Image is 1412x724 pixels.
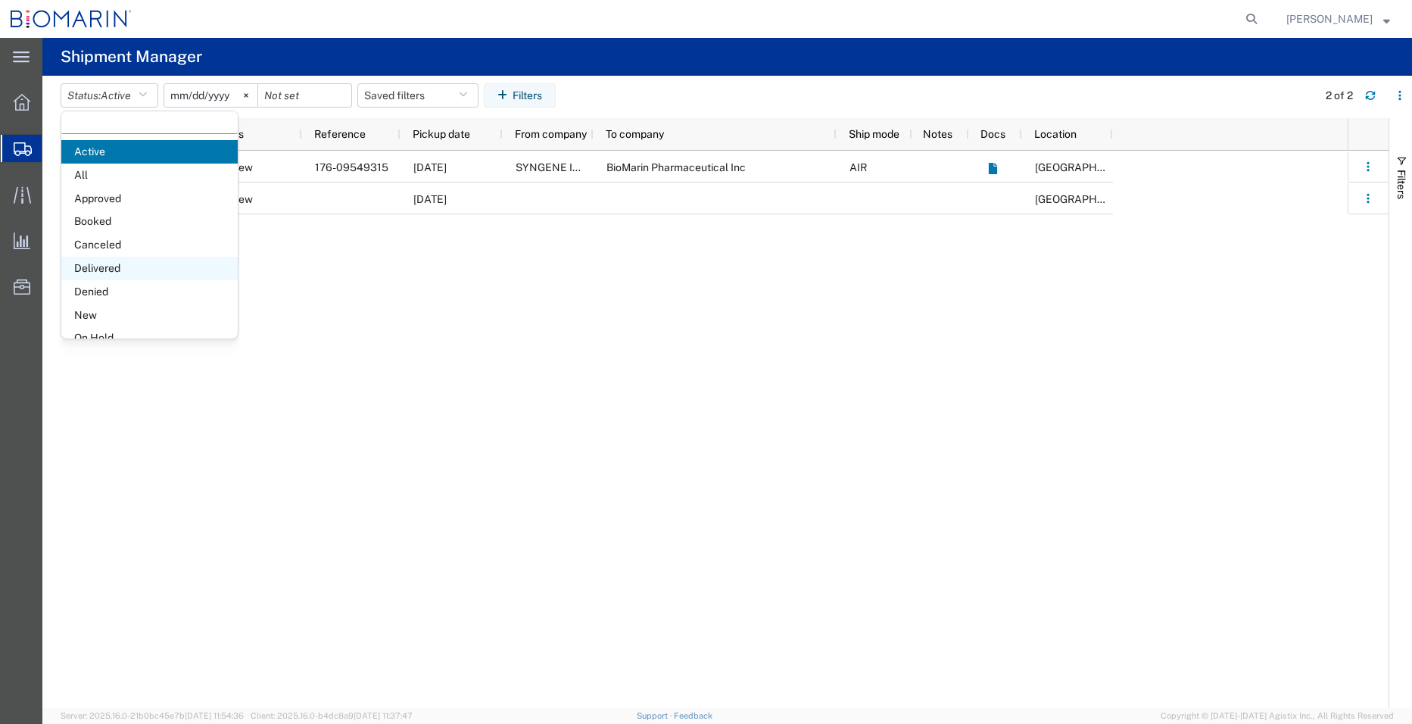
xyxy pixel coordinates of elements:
span: To company [606,128,664,140]
span: Notes [923,128,952,140]
span: Filters [1395,170,1407,199]
a: Feedback [674,711,712,720]
button: Filters [484,83,556,108]
span: Active [61,140,238,164]
span: Delivered [61,257,238,280]
span: 176-09549315 [315,161,388,173]
button: Status:Active [61,83,158,108]
span: From company [515,128,587,140]
span: Booked [61,210,238,233]
div: 2 of 2 [1326,88,1353,104]
button: Saved filters [357,83,478,108]
span: Location [1034,128,1077,140]
h4: Shipment Manager [61,38,202,76]
button: [PERSON_NAME] [1286,10,1391,28]
span: On Hold [61,326,238,350]
span: Pickup date [413,128,470,140]
input: Not set [164,84,257,107]
span: Reference [314,128,366,140]
span: Denied [61,280,238,304]
span: New [230,151,253,183]
span: [DATE] 11:54:36 [185,711,244,720]
span: SYNGENE INTL LTD [516,161,614,173]
span: Vimalier Reyes-Ortiz [1286,11,1373,27]
span: Server: 2025.16.0-21b0bc45e7b [61,711,244,720]
span: New [230,183,253,215]
span: Docs [980,128,1005,140]
span: Ship mode [849,128,899,140]
span: Approved [61,187,238,211]
span: BioMarin Pharmaceutical Inc [606,161,746,173]
span: Wood Hollow [1035,193,1143,205]
input: Not set [258,84,351,107]
span: AIR [849,161,867,173]
span: Canceled [61,233,238,257]
span: [DATE] 11:37:47 [354,711,413,720]
span: 08/06/2025 [413,161,447,173]
span: Wood Hollow [1035,161,1143,173]
span: Active [101,89,131,101]
span: Copyright © [DATE]-[DATE] Agistix Inc., All Rights Reserved [1161,710,1394,722]
span: Client: 2025.16.0-b4dc8a9 [251,711,413,720]
span: New [61,304,238,327]
a: Support [637,711,675,720]
span: 08/01/2025 [413,193,447,205]
span: All [61,164,238,187]
img: logo [11,8,132,30]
